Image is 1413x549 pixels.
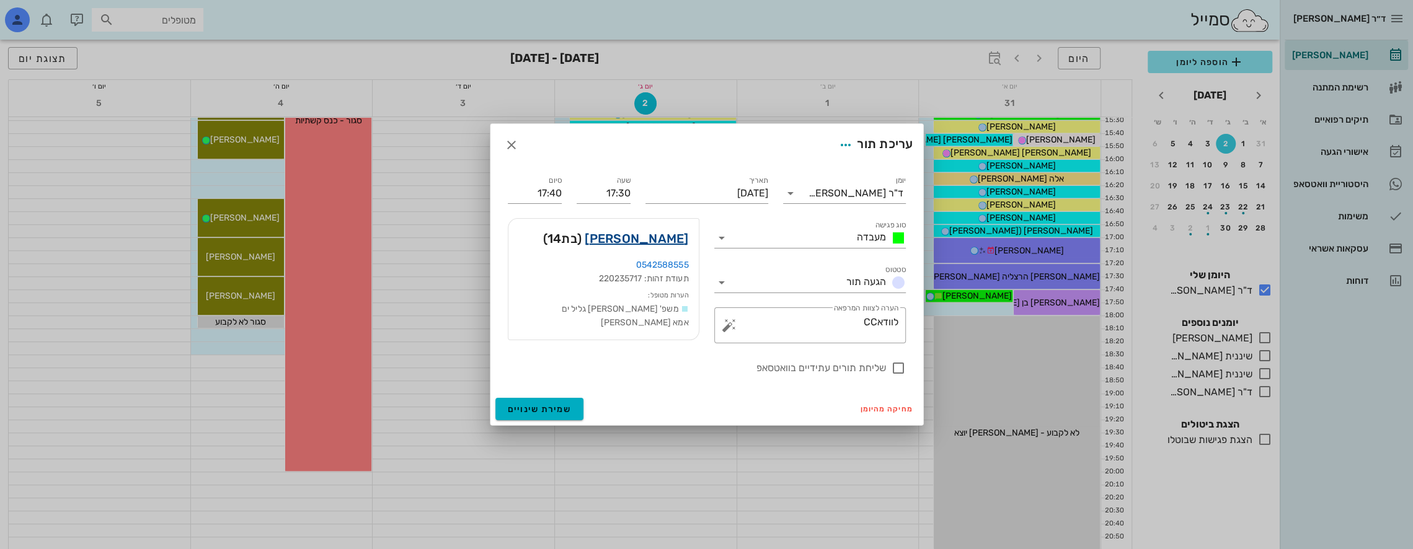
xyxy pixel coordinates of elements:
[885,265,906,274] label: סטטוס
[518,272,689,286] div: תעודת זהות: 220235717
[846,276,886,288] span: הגעה תור
[748,176,768,185] label: תאריך
[808,188,903,199] div: ד"ר [PERSON_NAME]
[648,291,688,299] small: הערות מטופל:
[835,134,913,156] div: עריכת תור
[714,273,906,292] div: סטטוסהגעה תור
[895,176,906,185] label: יומן
[875,221,906,230] label: סוג פגישה
[783,183,906,203] div: יומןד"ר [PERSON_NAME]
[856,400,918,418] button: מחיקה מהיומן
[585,229,688,248] a: [PERSON_NAME]
[495,398,584,420] button: שמירת שינויים
[861,405,913,413] span: מחיקה מהיומן
[562,304,689,328] span: משפ' [PERSON_NAME] גליל ים אמא [PERSON_NAME]
[508,362,886,374] label: שליחת תורים עתידיים בוואטסאפ
[508,404,572,415] span: שמירת שינויים
[857,231,886,243] span: מעבדה
[547,231,562,246] span: 14
[636,260,689,270] a: 0542588555
[833,304,898,313] label: הערה לצוות המרפאה
[549,176,562,185] label: סיום
[543,229,582,248] span: (בת )
[616,176,631,185] label: שעה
